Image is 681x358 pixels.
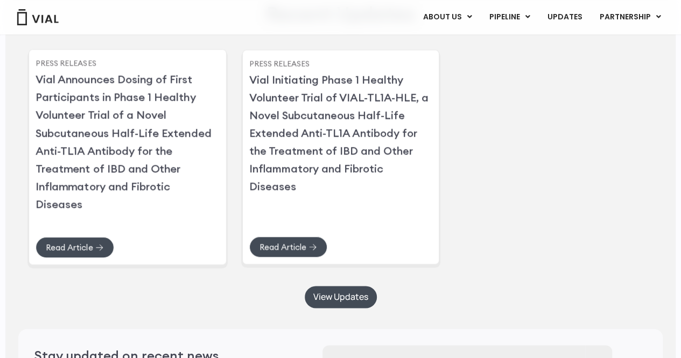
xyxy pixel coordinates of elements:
[16,9,59,25] img: Vial Logo
[249,73,429,193] a: Vial Initiating Phase 1 Healthy Volunteer Trial of VIAL-TL1A-HLE, a Novel Subcutaneous Half-Life ...
[36,58,96,68] a: Press Releases
[481,8,538,26] a: PIPELINEMenu Toggle
[36,237,114,258] a: Read Article
[36,72,212,210] a: Vial Announces Dosing of First Participants in Phase 1 Healthy Volunteer Trial of a Novel Subcuta...
[46,243,93,251] span: Read Article
[313,293,368,301] span: View Updates
[415,8,480,26] a: ABOUT USMenu Toggle
[249,236,327,257] a: Read Article
[305,286,377,308] a: View Updates
[539,8,591,26] a: UPDATES
[259,243,306,251] span: Read Article
[591,8,670,26] a: PARTNERSHIPMenu Toggle
[249,59,310,68] a: Press Releases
